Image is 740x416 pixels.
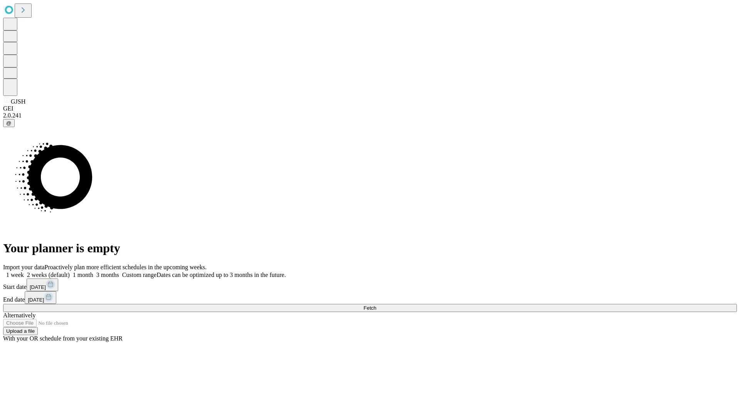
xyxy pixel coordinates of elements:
span: Proactively plan more efficient schedules in the upcoming weeks. [45,264,207,270]
button: @ [3,119,15,127]
span: Dates can be optimized up to 3 months in the future. [156,272,286,278]
span: 1 month [73,272,93,278]
span: [DATE] [30,284,46,290]
h1: Your planner is empty [3,241,737,255]
span: Custom range [122,272,156,278]
span: 1 week [6,272,24,278]
span: With your OR schedule from your existing EHR [3,335,123,342]
span: @ [6,120,12,126]
span: GJSH [11,98,25,105]
div: End date [3,291,737,304]
button: [DATE] [27,278,58,291]
span: Fetch [363,305,376,311]
button: Upload a file [3,327,38,335]
span: Import your data [3,264,45,270]
span: 2 weeks (default) [27,272,70,278]
div: Start date [3,278,737,291]
button: [DATE] [25,291,56,304]
span: [DATE] [28,297,44,303]
span: 3 months [96,272,119,278]
button: Fetch [3,304,737,312]
div: GEI [3,105,737,112]
span: Alternatively [3,312,35,319]
div: 2.0.241 [3,112,737,119]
